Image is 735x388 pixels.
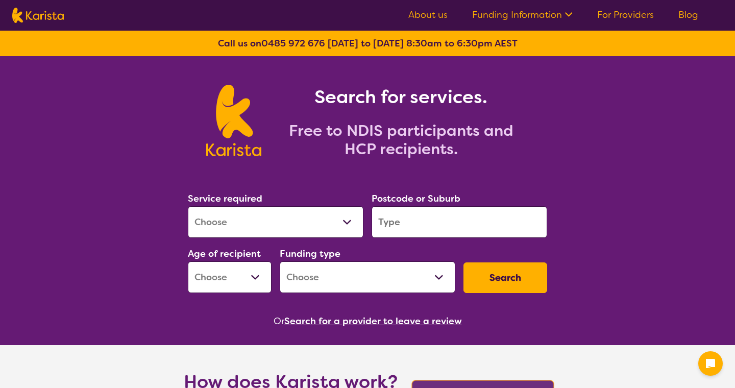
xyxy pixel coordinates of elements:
a: 0485 972 676 [261,37,325,50]
h2: Free to NDIS participants and HCP recipients. [274,122,529,158]
button: Search [463,262,547,293]
a: About us [408,9,448,21]
label: Postcode or Suburb [372,192,460,205]
b: Call us on [DATE] to [DATE] 8:30am to 6:30pm AEST [218,37,518,50]
img: Karista logo [206,85,261,156]
h1: Search for services. [274,85,529,109]
a: Blog [678,9,698,21]
a: For Providers [597,9,654,21]
button: Search for a provider to leave a review [284,313,462,329]
span: Or [274,313,284,329]
label: Service required [188,192,262,205]
input: Type [372,206,547,238]
a: Funding Information [472,9,573,21]
label: Age of recipient [188,248,261,260]
label: Funding type [280,248,340,260]
img: Karista logo [12,8,64,23]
